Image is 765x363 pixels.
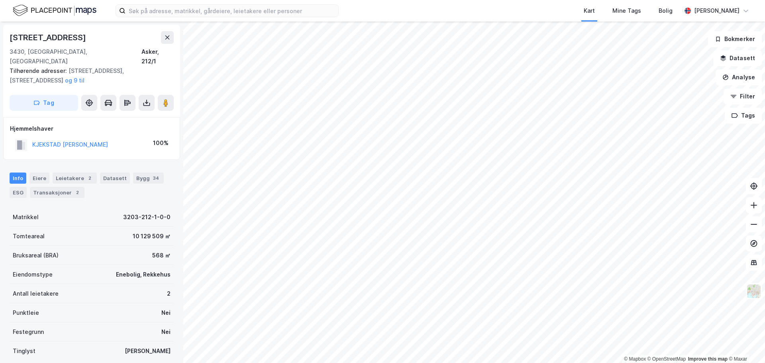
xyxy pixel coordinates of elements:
[13,232,45,241] div: Tomteareal
[612,6,641,16] div: Mine Tags
[10,47,141,66] div: 3430, [GEOGRAPHIC_DATA], [GEOGRAPHIC_DATA]
[13,270,53,279] div: Eiendomstype
[13,289,59,298] div: Antall leietakere
[13,346,35,356] div: Tinglyst
[716,69,762,85] button: Analyse
[29,173,49,184] div: Eiere
[624,356,646,362] a: Mapbox
[694,6,739,16] div: [PERSON_NAME]
[10,31,88,44] div: [STREET_ADDRESS]
[659,6,673,16] div: Bolig
[133,232,171,241] div: 10 129 509 ㎡
[10,124,173,133] div: Hjemmelshaver
[10,173,26,184] div: Info
[688,356,728,362] a: Improve this map
[13,4,96,18] img: logo.f888ab2527a4732fd821a326f86c7f29.svg
[86,174,94,182] div: 2
[10,95,78,111] button: Tag
[725,108,762,124] button: Tags
[167,289,171,298] div: 2
[53,173,97,184] div: Leietakere
[73,188,81,196] div: 2
[584,6,595,16] div: Kart
[141,47,174,66] div: Asker, 212/1
[161,327,171,337] div: Nei
[647,356,686,362] a: OpenStreetMap
[10,67,69,74] span: Tilhørende adresser:
[161,308,171,318] div: Nei
[126,5,338,17] input: Søk på adresse, matrikkel, gårdeiere, leietakere eller personer
[10,66,167,85] div: [STREET_ADDRESS], [STREET_ADDRESS]
[151,174,161,182] div: 34
[746,284,761,299] img: Z
[724,88,762,104] button: Filter
[13,308,39,318] div: Punktleie
[123,212,171,222] div: 3203-212-1-0-0
[10,187,27,198] div: ESG
[13,212,39,222] div: Matrikkel
[152,251,171,260] div: 568 ㎡
[708,31,762,47] button: Bokmerker
[13,251,59,260] div: Bruksareal (BRA)
[13,327,44,337] div: Festegrunn
[725,325,765,363] iframe: Chat Widget
[133,173,164,184] div: Bygg
[116,270,171,279] div: Enebolig, Rekkehus
[30,187,84,198] div: Transaksjoner
[153,138,169,148] div: 100%
[100,173,130,184] div: Datasett
[713,50,762,66] button: Datasett
[125,346,171,356] div: [PERSON_NAME]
